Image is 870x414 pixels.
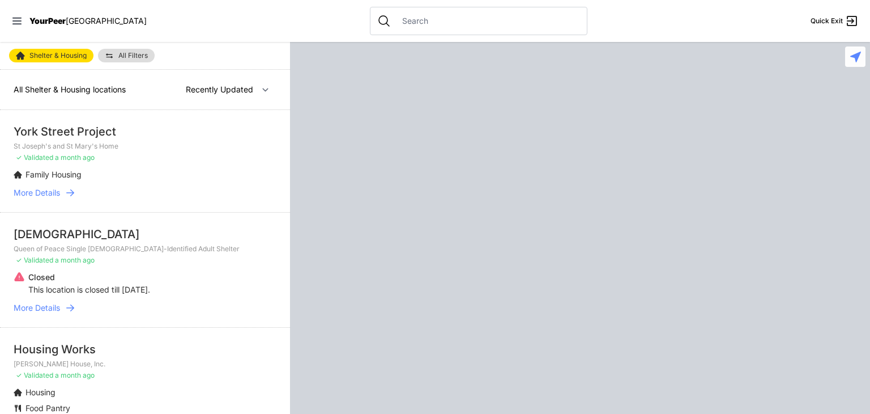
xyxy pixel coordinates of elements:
span: More Details [14,187,60,198]
p: St Joseph's and St Mary's Home [14,142,276,151]
a: Quick Exit [811,14,859,28]
p: This location is closed till [DATE]. [28,284,150,295]
span: YourPeer [29,16,66,26]
p: Queen of Peace Single [DEMOGRAPHIC_DATA]-Identified Adult Shelter [14,244,276,254]
span: ✓ Validated [16,153,53,162]
p: Closed [28,272,150,283]
a: Shelter & Housing [9,49,93,62]
span: a month ago [55,371,95,379]
span: Food Pantry [25,403,70,413]
span: More Details [14,302,60,314]
span: Housing [25,387,56,397]
input: Search [395,15,580,27]
a: More Details [14,302,276,314]
a: All Filters [98,49,155,62]
a: YourPeer[GEOGRAPHIC_DATA] [29,18,147,24]
span: [GEOGRAPHIC_DATA] [66,16,147,26]
a: More Details [14,187,276,198]
span: All Shelter & Housing locations [14,85,126,94]
span: ✓ Validated [16,371,53,379]
div: York Street Project [14,124,276,140]
span: a month ago [55,256,95,264]
span: ✓ Validated [16,256,53,264]
span: Shelter & Housing [29,52,87,59]
div: [DEMOGRAPHIC_DATA] [14,226,276,242]
span: Quick Exit [811,16,843,26]
p: [PERSON_NAME] House, Inc. [14,360,276,369]
span: a month ago [55,153,95,162]
span: Family Housing [25,170,82,179]
span: All Filters [118,52,148,59]
div: Housing Works [14,341,276,357]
